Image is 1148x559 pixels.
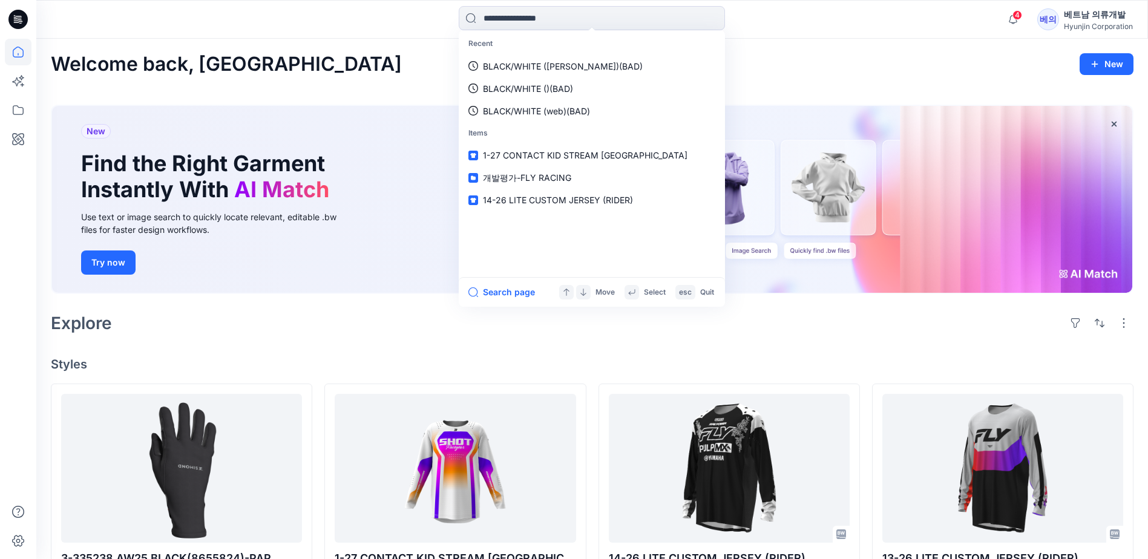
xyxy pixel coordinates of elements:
[461,166,723,189] a: 개발평가-FLY RACING
[679,286,692,299] p: esc
[81,151,335,203] h1: Find the Right Garment Instantly With
[1012,10,1022,20] span: 4
[51,53,402,76] h2: Welcome back, [GEOGRAPHIC_DATA]
[1080,53,1133,75] button: New
[51,357,1133,371] h4: Styles
[468,285,535,299] button: Search page
[882,394,1123,542] a: 13-26 LITE CUSTOM JERSEY (RIDER)
[51,313,112,333] h2: Explore
[461,144,723,166] a: 1-27 CONTACT KID STREAM [GEOGRAPHIC_DATA]
[609,394,850,542] a: 14-26 LITE CUSTOM JERSEY (RIDER)
[483,150,687,160] span: 1-27 CONTACT KID STREAM [GEOGRAPHIC_DATA]
[483,82,573,95] p: BLACK/WHITE ()(BAD)
[644,286,666,299] p: Select
[1064,7,1133,22] div: 베트남 의류개발
[461,77,723,100] a: BLACK/WHITE ()(BAD)
[461,33,723,55] p: Recent
[461,100,723,122] a: BLACK/WHITE (web)(BAD)
[1037,8,1059,30] div: 베의
[483,172,571,183] span: 개발평가-FLY RACING
[335,394,576,542] a: 1-27 CONTACT KID STREAM JERSEY
[595,286,615,299] p: Move
[483,195,633,205] span: 14-26 LITE CUSTOM JERSEY (RIDER)
[461,189,723,211] a: 14-26 LITE CUSTOM JERSEY (RIDER)
[234,176,329,203] span: AI Match
[483,60,643,73] p: BLACK/WHITE (WEBB)(BAD)
[81,211,353,236] div: Use text or image search to quickly locate relevant, editable .bw files for faster design workflows.
[87,124,105,139] span: New
[61,394,302,542] a: 3-335238 AW25 BLACK(8655824)-PAP
[483,105,590,117] p: BLACK/WHITE (web)(BAD)
[1064,22,1133,31] div: Hyunjin Corporation
[81,250,136,275] button: Try now
[461,122,723,145] p: Items
[461,55,723,77] a: BLACK/WHITE ([PERSON_NAME])(BAD)
[700,286,714,299] p: Quit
